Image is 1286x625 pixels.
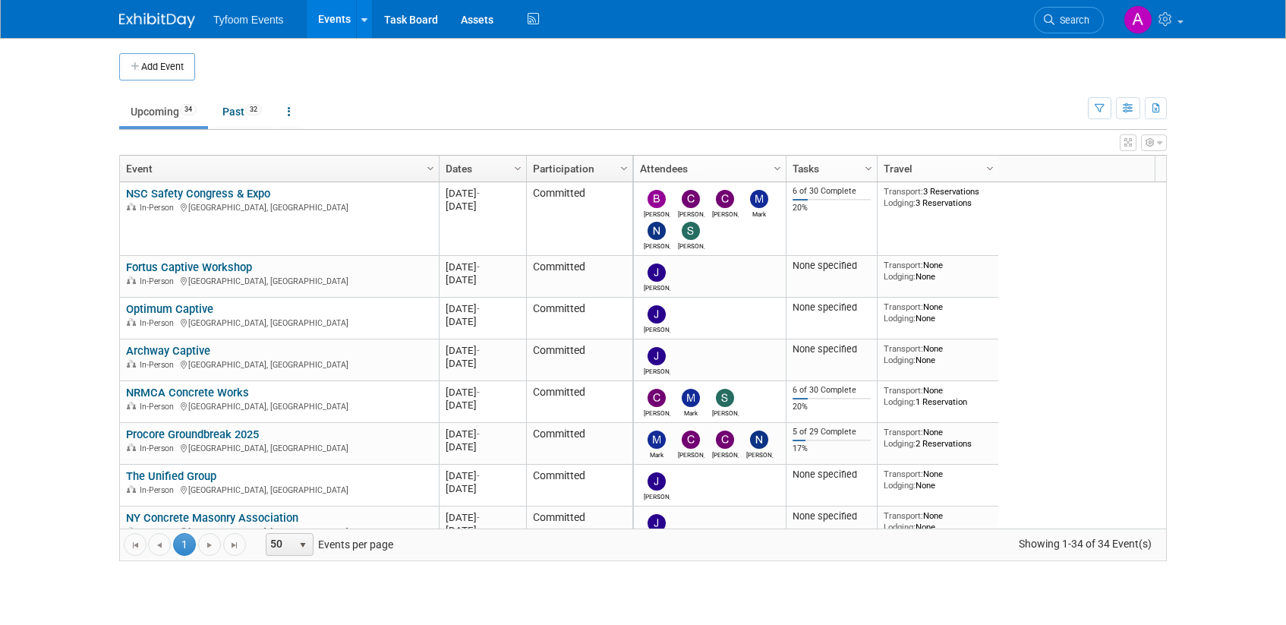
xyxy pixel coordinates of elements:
div: None None [884,510,993,532]
div: [DATE] [446,399,519,412]
div: [GEOGRAPHIC_DATA], [GEOGRAPHIC_DATA] [126,358,432,371]
span: 1 [173,533,196,556]
img: Mark Nelson [750,190,768,208]
span: Transport: [884,510,923,521]
div: None 2 Reservations [884,427,993,449]
span: Lodging: [884,313,916,324]
a: Go to the last page [223,533,246,556]
span: Column Settings [512,163,524,175]
span: Showing 1-34 of 34 Event(s) [1005,533,1166,554]
img: Chris Walker [716,190,734,208]
span: Column Settings [771,163,783,175]
span: Transport: [884,427,923,437]
img: In-Person Event [127,276,136,284]
div: [DATE] [446,187,519,200]
td: Committed [526,182,632,256]
div: 6 of 30 Complete [793,385,872,396]
span: 32 [245,104,262,115]
img: In-Person Event [127,402,136,409]
span: Column Settings [984,163,996,175]
div: Brandon Nelson [644,208,670,218]
span: In-Person [140,485,178,495]
span: Events per page [247,533,408,556]
td: Committed [526,465,632,507]
div: Steve Davis [712,407,739,417]
div: None None [884,301,993,324]
span: In-Person [140,318,178,328]
div: [DATE] [446,469,519,482]
a: Column Settings [770,156,786,178]
div: 17% [793,443,872,454]
img: Corbin Nelson [682,431,700,449]
div: [GEOGRAPHIC_DATA], [GEOGRAPHIC_DATA] [126,525,432,538]
a: Column Settings [510,156,527,178]
span: In-Person [140,203,178,213]
a: Fortus Captive Workshop [126,260,252,274]
div: 20% [793,402,872,412]
div: [DATE] [446,386,519,399]
span: In-Person [140,402,178,412]
div: None specified [793,510,872,522]
div: [DATE] [446,524,519,537]
a: Archway Captive [126,344,210,358]
a: Optimum Captive [126,302,213,316]
span: In-Person [140,443,178,453]
div: 20% [793,203,872,213]
div: Jason Cuskelly [644,491,670,500]
img: Jason Cuskelly [648,514,666,532]
span: Tyfoom Events [213,14,284,26]
div: [DATE] [446,344,519,357]
span: Lodging: [884,438,916,449]
div: Corbin Nelson [678,449,704,459]
div: None specified [793,301,872,314]
img: Angie Nichols [1124,5,1152,34]
a: Column Settings [423,156,440,178]
div: None None [884,469,993,491]
div: [DATE] [446,273,519,286]
span: Go to the next page [203,539,216,551]
a: Travel [884,156,988,182]
a: Upcoming34 [119,97,208,126]
a: NY Concrete Masonry Association [126,511,298,525]
div: None None [884,343,993,365]
span: - [477,303,480,314]
img: Corbin Nelson [648,389,666,407]
a: Search [1034,7,1104,33]
div: [DATE] [446,482,519,495]
div: Jason Cuskelly [644,324,670,333]
div: [DATE] [446,315,519,328]
div: Mark Nelson [746,208,773,218]
div: Mark Nelson [644,449,670,459]
a: NSC Safety Congress & Expo [126,187,270,200]
div: Corbin Nelson [644,407,670,417]
a: Go to the first page [124,533,147,556]
span: Transport: [884,301,923,312]
button: Add Event [119,53,195,80]
a: Go to the previous page [148,533,171,556]
a: Column Settings [982,156,999,178]
img: Steve Davis [682,222,700,240]
div: 5 of 29 Complete [793,427,872,437]
div: 6 of 30 Complete [793,186,872,197]
span: Lodging: [884,480,916,491]
a: NRMCA Concrete Works [126,386,249,399]
div: None 1 Reservation [884,385,993,407]
div: [DATE] [446,357,519,370]
a: Column Settings [616,156,633,178]
span: Transport: [884,343,923,354]
div: None specified [793,469,872,481]
span: Lodging: [884,396,916,407]
img: Jason Cuskelly [648,305,666,324]
a: Dates [446,156,516,182]
td: Committed [526,298,632,339]
img: In-Person Event [127,527,136,535]
div: [GEOGRAPHIC_DATA], [GEOGRAPHIC_DATA] [126,274,432,287]
span: In-Person [140,276,178,286]
span: Transport: [884,469,923,479]
span: Go to the last page [229,539,241,551]
img: Steve Davis [716,389,734,407]
div: [GEOGRAPHIC_DATA], [GEOGRAPHIC_DATA] [126,200,432,213]
div: [DATE] [446,428,519,440]
span: Column Settings [618,163,630,175]
td: Committed [526,256,632,298]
